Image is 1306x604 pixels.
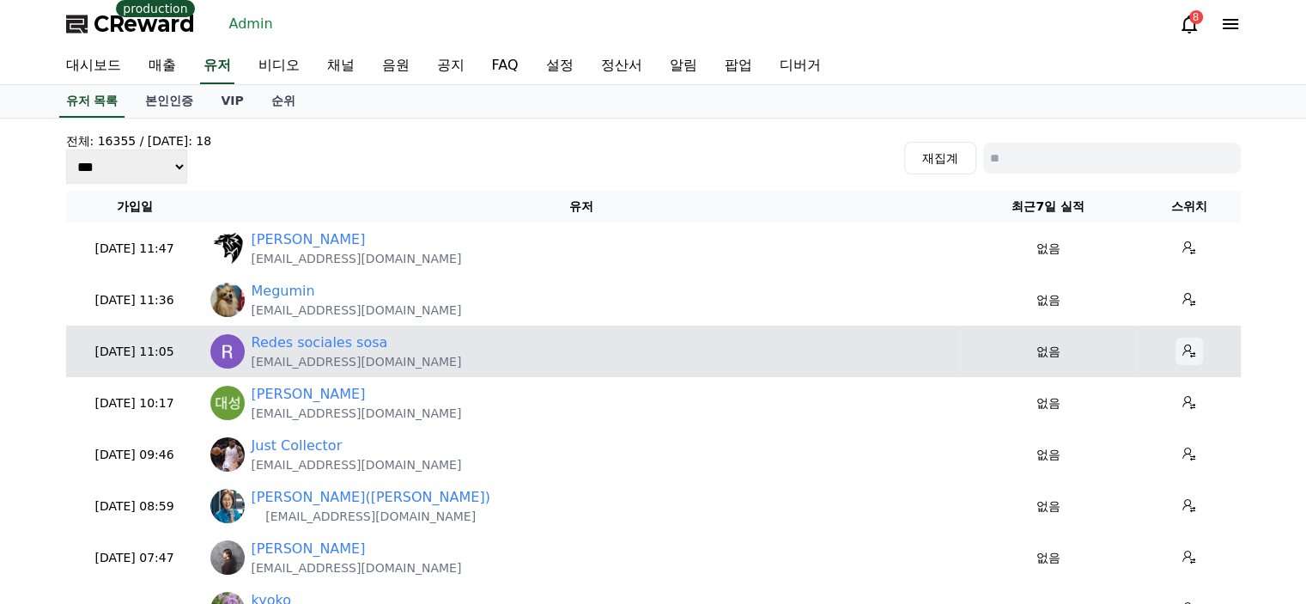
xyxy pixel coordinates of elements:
img: http://k.kakaocdn.net/dn/b3ErVD/btsPdC3nfAL/VNasArVX42yM7pdW6KsXS1/img_640x640.jpg [210,489,245,523]
a: Megumin [252,281,315,302]
a: Just Collector [252,436,343,456]
th: 최근7일 실적 [959,191,1138,223]
p: 없음 [966,394,1131,412]
a: 순위 [258,85,309,118]
p: [DATE] 11:36 [73,291,197,309]
p: [EMAIL_ADDRESS][DOMAIN_NAME] [252,353,462,370]
a: 알림 [656,48,711,84]
a: 유저 목록 [59,85,125,118]
a: [PERSON_NAME] [252,229,366,250]
a: 대시보드 [52,48,135,84]
p: 없음 [966,446,1131,464]
p: 없음 [966,240,1131,258]
a: 유저 [200,48,234,84]
a: Home [5,482,113,525]
span: Messages [143,509,193,522]
a: CReward [66,10,195,38]
th: 스위치 [1138,191,1241,223]
a: Redes sociales sosa [252,333,388,353]
div: 8 [1189,10,1203,24]
p: [EMAIL_ADDRESS][DOMAIN_NAME] [252,302,462,319]
a: [PERSON_NAME]([PERSON_NAME]) [252,487,490,508]
a: 8 [1179,14,1200,34]
img: https://lh3.googleusercontent.com/a/ACg8ocLf-xGnMAXiiyjr8w7FnUDdjjISJeigW6ULG3TF-8O57mRPHA=s96-c [210,386,245,420]
p: [DATE] 07:47 [73,549,197,567]
th: 가입일 [66,191,203,223]
a: 채널 [313,48,368,84]
p: [DATE] 10:17 [73,394,197,412]
p: [EMAIL_ADDRESS][DOMAIN_NAME] [252,508,490,525]
img: https://lh3.googleusercontent.com/a/ACg8ocI0XKyR49mb_7fcfbUau-84zjXQo1TCRce7MHHp8SDZFAXJB_3Y=s96-c [210,540,245,575]
img: https://lh3.googleusercontent.com/a/ACg8ocKByvFJ_P2ODu64U_fwkG7WlucDTJtyy3W9sTbQKm5BAUrHKA=s96-c [210,334,245,369]
a: 공지 [423,48,478,84]
a: 매출 [135,48,190,84]
a: 비디오 [245,48,313,84]
a: Admin [222,10,280,38]
a: Settings [222,482,330,525]
img: https://lh3.googleusercontent.com/a/ACg8ocLeeUyo9budylNwX1In6zJQ1C_R_C-WWNp7GIjvjXnN-xeUPnicCw=s96-c [210,437,245,472]
span: Home [44,508,74,522]
img: https://lh3.googleusercontent.com/a/ACg8ocLycGIV3Y9HTDR_gvKD64v-AuTY4pUhMxH3CngH_gf9XmXbSZO3=s96-c [210,283,245,317]
p: [EMAIL_ADDRESS][DOMAIN_NAME] [252,405,462,422]
p: [EMAIL_ADDRESS][DOMAIN_NAME] [252,456,462,473]
th: 유저 [203,191,959,223]
a: 정산서 [587,48,656,84]
a: VIP [207,85,257,118]
p: 없음 [966,291,1131,309]
span: CReward [94,10,195,38]
p: [DATE] 11:47 [73,240,197,258]
a: [PERSON_NAME] [252,384,366,405]
button: 재집계 [904,142,976,174]
p: [DATE] 09:46 [73,446,197,464]
a: 팝업 [711,48,766,84]
p: [EMAIL_ADDRESS][DOMAIN_NAME] [252,250,462,267]
a: 본인인증 [131,85,207,118]
p: [DATE] 08:59 [73,497,197,516]
span: Settings [254,508,296,522]
a: 디버거 [766,48,835,84]
a: FAQ [478,48,532,84]
a: 설정 [532,48,587,84]
p: 없음 [966,549,1131,567]
p: [DATE] 11:05 [73,343,197,361]
img: https://lh3.googleusercontent.com/a/ACg8ocLcSbH2C-qr4NATqu8npkSXuuKM47B1jPK_4eGS6Axft8SCCoZ2=s96-c [210,231,245,265]
p: [EMAIL_ADDRESS][DOMAIN_NAME] [252,559,462,577]
a: Messages [113,482,222,525]
a: [PERSON_NAME] [252,539,366,559]
p: 없음 [966,343,1131,361]
a: 음원 [368,48,423,84]
h4: 전체: 16355 / [DATE]: 18 [66,132,212,149]
p: 없음 [966,497,1131,516]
